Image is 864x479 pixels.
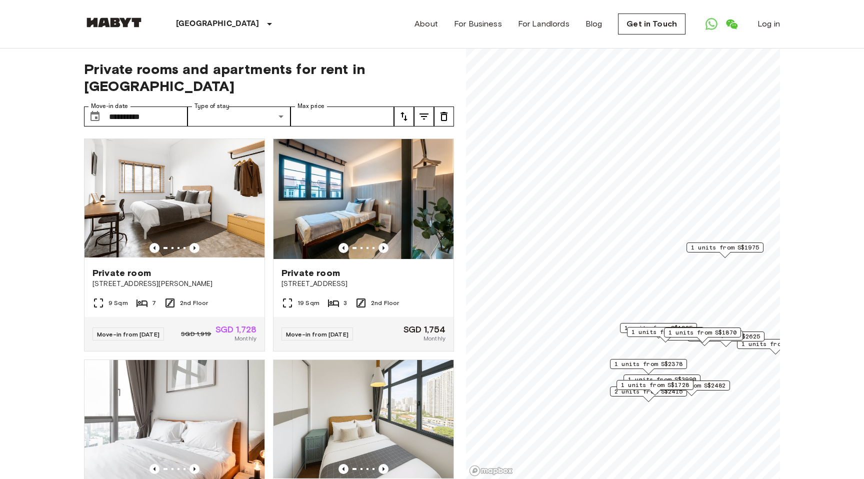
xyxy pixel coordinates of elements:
a: Blog [585,18,602,30]
button: Previous image [378,243,388,253]
p: [GEOGRAPHIC_DATA] [176,18,259,30]
a: For Landlords [518,18,569,30]
span: 1 units from S$1985 [624,323,692,332]
div: Map marker [666,330,743,346]
span: 1 units from S$1870 [668,328,736,337]
a: For Business [454,18,502,30]
span: 1 units from S$1754 [741,339,809,348]
button: Previous image [378,464,388,474]
span: SGD 1,754 [403,325,445,334]
span: 1 units from S$1975 [691,243,759,252]
span: SGD 1,728 [215,325,256,334]
label: Move-in date [91,102,128,110]
label: Type of stay [194,102,229,110]
a: Mapbox logo [469,465,513,476]
span: SGD 1,919 [181,329,211,338]
label: Max price [297,102,324,110]
a: Open WhatsApp [701,14,721,34]
button: Previous image [149,243,159,253]
div: Map marker [627,327,704,342]
span: Monthly [423,334,445,343]
div: Map marker [686,242,763,258]
span: 7 [152,298,156,307]
div: Map marker [610,359,687,374]
span: 2 units from S$2482 [657,381,725,390]
div: Map marker [616,380,693,395]
span: 19 Sqm [297,298,319,307]
span: Private room [281,267,340,279]
div: Map marker [653,380,730,396]
button: Previous image [189,464,199,474]
a: Log in [757,18,780,30]
span: [STREET_ADDRESS] [281,279,445,289]
a: About [414,18,438,30]
button: Choose date, selected date is 9 Oct 2025 [85,106,105,126]
button: Previous image [149,464,159,474]
a: Open WeChat [721,14,741,34]
span: 2nd Floor [371,298,399,307]
button: Previous image [338,464,348,474]
img: Marketing picture of unit SG-01-027-006-02 [273,139,453,259]
img: Marketing picture of unit SG-01-078-001-02 [84,139,264,259]
span: 3 [343,298,347,307]
button: tune [394,106,414,126]
div: Map marker [687,331,764,347]
span: Move-in from [DATE] [97,330,159,338]
span: Private room [92,267,151,279]
span: 1 units from S$1728 [621,380,689,389]
span: 1 units from S$2378 [614,359,682,368]
div: Map marker [737,339,814,354]
span: 1 units from S$3990 [628,375,696,384]
span: [STREET_ADDRESS][PERSON_NAME] [92,279,256,289]
div: Map marker [610,386,687,402]
span: 1 units from S$2625 [692,332,760,341]
a: Marketing picture of unit SG-01-027-006-02Previous imagePrevious imagePrivate room[STREET_ADDRESS... [273,138,454,351]
span: 2nd Floor [180,298,208,307]
div: Map marker [664,327,741,343]
div: Map marker [623,374,700,390]
span: 1 units from S$2705 [631,327,699,336]
button: Previous image [338,243,348,253]
div: Map marker [620,323,697,338]
img: Habyt [84,17,144,27]
a: Get in Touch [618,13,685,34]
button: tune [414,106,434,126]
a: Marketing picture of unit SG-01-078-001-02Previous imagePrevious imagePrivate room[STREET_ADDRESS... [84,138,265,351]
span: 2 units from S$2415 [614,387,682,396]
button: Previous image [189,243,199,253]
span: Monthly [234,334,256,343]
button: tune [434,106,454,126]
span: 9 Sqm [108,298,128,307]
span: Move-in from [DATE] [286,330,348,338]
span: Private rooms and apartments for rent in [GEOGRAPHIC_DATA] [84,60,454,94]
